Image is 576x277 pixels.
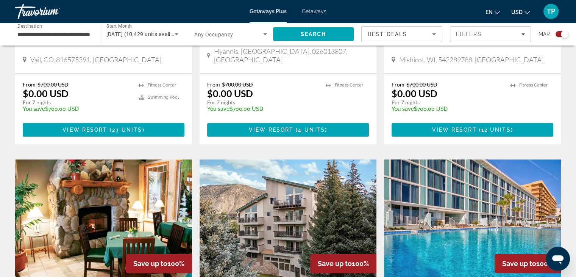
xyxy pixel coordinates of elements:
[214,47,369,64] span: Hyannis, [GEOGRAPHIC_DATA], 026013807, [GEOGRAPHIC_DATA]
[392,123,553,137] button: View Resort(12 units)
[485,6,500,17] button: Change language
[106,24,132,29] span: Start Month
[207,81,220,88] span: From
[148,95,179,100] span: Swimming Pool
[23,81,36,88] span: From
[250,8,287,14] a: Getaways Plus
[249,127,293,133] span: View Resort
[207,123,369,137] button: View Resort(4 units)
[23,88,69,99] p: $0.00 USD
[112,127,142,133] span: 23 units
[207,106,318,112] p: $700.00 USD
[310,254,376,273] div: 100%
[207,99,318,106] p: For 7 nights
[302,8,326,14] a: Getaways
[23,99,131,106] p: For 7 nights
[30,55,161,64] span: Vail, CO, 816575391, [GEOGRAPHIC_DATA]
[392,106,414,112] span: You save
[300,31,326,37] span: Search
[539,29,550,39] span: Map
[207,88,253,99] p: $0.00 USD
[432,127,476,133] span: View Resort
[368,31,407,37] span: Best Deals
[17,23,42,28] span: Destination
[23,106,131,112] p: $700.00 USD
[273,27,354,41] button: Search
[293,127,327,133] span: ( )
[318,260,352,268] span: Save up to
[106,31,183,37] span: [DATE] (10,429 units available)
[392,88,437,99] p: $0.00 USD
[17,30,90,39] input: Select destination
[392,81,404,88] span: From
[23,106,45,112] span: You save
[511,9,523,15] span: USD
[399,55,543,64] span: Mishicot, WI, 542289788, [GEOGRAPHIC_DATA]
[107,127,144,133] span: ( )
[194,31,233,38] span: Any Occupancy
[392,106,503,112] p: $700.00 USD
[207,106,229,112] span: You save
[519,83,548,88] span: Fitness Center
[148,83,176,88] span: Fitness Center
[495,254,561,273] div: 100%
[547,8,555,15] span: TP
[450,26,531,42] button: Filters
[37,81,69,88] span: $700.00 USD
[335,83,363,88] span: Fitness Center
[133,260,167,268] span: Save up to
[23,123,184,137] button: View Resort(23 units)
[62,127,107,133] span: View Resort
[511,6,530,17] button: Change currency
[456,31,482,37] span: Filters
[298,127,325,133] span: 4 units
[481,127,511,133] span: 12 units
[406,81,437,88] span: $700.00 USD
[502,260,536,268] span: Save up to
[368,30,436,39] mat-select: Sort by
[392,99,503,106] p: For 7 nights
[222,81,253,88] span: $700.00 USD
[546,247,570,271] iframe: Button to launch messaging window
[541,3,561,19] button: User Menu
[126,254,192,273] div: 100%
[15,2,91,21] a: Travorium
[476,127,513,133] span: ( )
[485,9,493,15] span: en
